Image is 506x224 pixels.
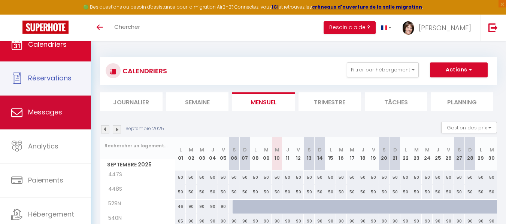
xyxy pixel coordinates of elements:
th: 19 [368,137,379,171]
abbr: L [254,146,257,153]
div: 50 [282,185,293,199]
abbr: L [405,146,407,153]
abbr: S [458,146,461,153]
span: 540N [101,214,130,223]
div: 50 [315,185,325,199]
p: Septembre 2025 [125,125,164,132]
div: 50 [175,171,186,184]
th: 29 [475,137,486,171]
div: 90 [186,200,197,214]
abbr: J [436,146,439,153]
div: 50 [282,171,293,184]
th: 12 [293,137,304,171]
div: 50 [486,185,497,199]
span: 447S [101,171,130,179]
div: 50 [433,171,443,184]
div: 50 [454,185,465,199]
abbr: V [372,146,375,153]
div: 50 [475,185,486,199]
span: Hébergement [28,210,74,219]
abbr: J [286,146,289,153]
div: 50 [293,185,304,199]
div: 50 [347,171,358,184]
th: 09 [261,137,272,171]
div: 50 [336,185,347,199]
th: 03 [197,137,207,171]
div: 90 [207,200,218,214]
abbr: L [480,146,482,153]
abbr: M [339,146,343,153]
th: 04 [207,137,218,171]
div: 50 [454,171,465,184]
li: Trimestre [299,92,361,111]
span: [PERSON_NAME] [419,23,471,33]
a: créneaux d'ouverture de la salle migration [312,4,422,10]
div: 50 [347,185,358,199]
div: 50 [229,185,240,199]
div: 50 [368,185,379,199]
div: 50 [368,171,379,184]
div: 50 [400,185,411,199]
div: 50 [272,185,282,199]
div: 50 [304,171,315,184]
span: Calendriers [28,40,67,49]
div: 50 [218,171,229,184]
div: 50 [357,185,368,199]
div: 50 [465,185,476,199]
div: 50 [422,185,433,199]
div: 50 [357,171,368,184]
div: 50 [411,171,422,184]
th: 17 [347,137,358,171]
div: 50 [443,185,454,199]
div: 50 [315,171,325,184]
div: 50 [422,171,433,184]
th: 11 [282,137,293,171]
div: 50 [443,171,454,184]
div: 90 [197,200,207,214]
span: Paiements [28,176,63,185]
li: Journalier [100,92,163,111]
img: Super Booking [22,21,69,34]
a: Chercher [109,15,146,41]
abbr: J [361,146,364,153]
span: Septembre 2025 [100,159,175,170]
div: 50 [475,171,486,184]
th: 05 [218,137,229,171]
th: 10 [272,137,282,171]
div: 50 [390,185,400,199]
div: 50 [411,185,422,199]
div: 50 [197,171,207,184]
th: 02 [186,137,197,171]
th: 01 [175,137,186,171]
th: 24 [422,137,433,171]
abbr: M [275,146,279,153]
abbr: D [468,146,472,153]
input: Rechercher un logement... [104,139,171,153]
th: 30 [486,137,497,171]
div: 50 [186,185,197,199]
div: 50 [218,185,229,199]
span: Messages [28,107,62,117]
span: 448S [101,185,130,193]
span: Réservations [28,73,72,83]
th: 15 [325,137,336,171]
div: 50 [486,171,497,184]
span: Chercher [114,23,140,31]
abbr: D [393,146,397,153]
abbr: V [297,146,300,153]
abbr: M [189,146,193,153]
h3: CALENDRIERS [121,62,167,79]
button: Besoin d'aide ? [324,21,376,34]
div: 50 [175,185,186,199]
button: Filtrer par hébergement [347,62,419,77]
div: 50 [390,171,400,184]
div: 50 [261,171,272,184]
abbr: V [222,146,225,153]
span: Analytics [28,141,58,151]
strong: ICI [272,4,279,10]
abbr: M [350,146,354,153]
button: Gestion des prix [441,122,497,133]
th: 18 [357,137,368,171]
abbr: J [211,146,214,153]
div: 46 [175,200,186,214]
